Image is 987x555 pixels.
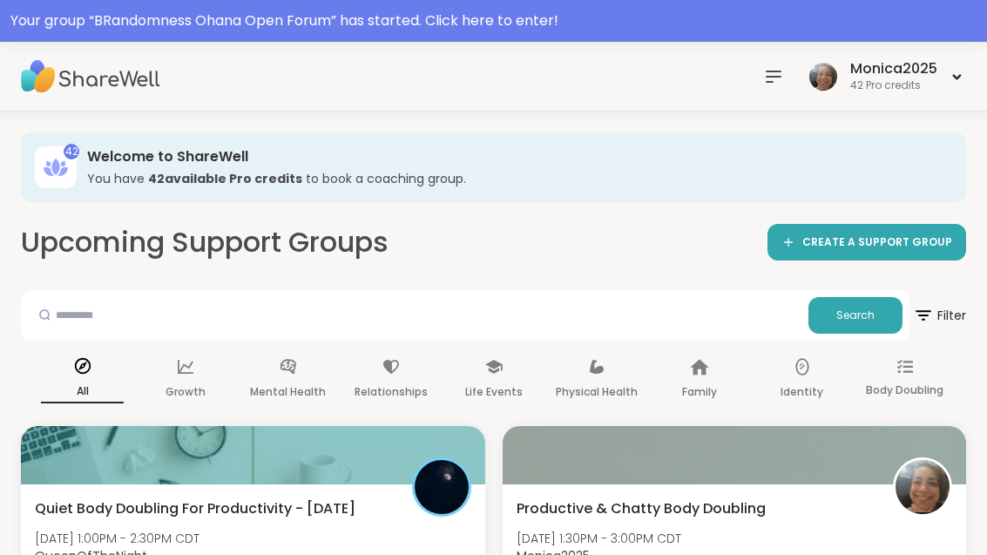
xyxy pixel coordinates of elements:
span: CREATE A SUPPORT GROUP [802,235,952,250]
p: Life Events [465,382,523,403]
img: QueenOfTheNight [415,460,469,514]
p: Relationships [355,382,428,403]
span: Filter [913,294,966,336]
p: Family [682,382,717,403]
h2: Upcoming Support Groups [21,223,389,262]
span: [DATE] 1:00PM - 2:30PM CDT [35,530,199,547]
p: Physical Health [556,382,638,403]
p: Mental Health [250,382,326,403]
img: ShareWell Nav Logo [21,46,160,107]
p: Identity [781,382,823,403]
h3: You have to book a coaching group. [87,170,942,187]
span: Search [836,308,875,323]
p: Body Doubling [866,380,943,401]
img: Monica2025 [809,63,837,91]
h3: Welcome to ShareWell [87,147,942,166]
p: All [41,381,124,403]
a: CREATE A SUPPORT GROUP [767,224,966,261]
button: Search [808,297,902,334]
div: 42 [64,144,79,159]
button: Filter [913,290,966,341]
div: Monica2025 [850,59,937,78]
div: Your group “ BRandomness Ohana Open Forum ” has started. Click here to enter! [10,10,977,31]
span: [DATE] 1:30PM - 3:00PM CDT [517,530,681,547]
p: Growth [166,382,206,403]
div: 42 Pro credits [850,78,937,93]
img: Monica2025 [896,460,950,514]
span: Quiet Body Doubling For Productivity - [DATE] [35,498,355,519]
b: 42 available Pro credit s [148,170,302,187]
span: Productive & Chatty Body Doubling [517,498,766,519]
